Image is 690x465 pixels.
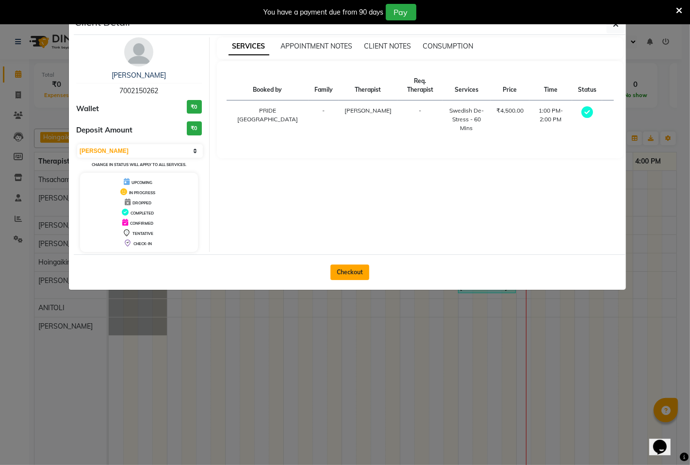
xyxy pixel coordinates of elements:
[649,426,680,455] iframe: chat widget
[124,37,153,66] img: avatar
[496,106,524,115] div: ₹4,500.00
[397,71,443,100] th: Req. Therapist
[281,42,353,50] span: APPOINTMENT NOTES
[131,211,154,216] span: COMPLETED
[112,71,166,80] a: [PERSON_NAME]
[132,200,151,205] span: DROPPED
[130,221,153,226] span: CONFIRMED
[132,231,153,236] span: TENTATIVE
[131,180,152,185] span: UPCOMING
[133,241,152,246] span: CHECK-IN
[330,265,369,280] button: Checkout
[264,7,384,17] div: You have a payment due from 90 days
[92,162,186,167] small: Change in status will apply to all services.
[529,100,572,139] td: 1:00 PM-2:00 PM
[229,38,269,55] span: SERVICES
[529,71,572,100] th: Time
[339,71,397,100] th: Therapist
[227,71,309,100] th: Booked by
[76,103,99,115] span: Wallet
[227,100,309,139] td: PRIDE [GEOGRAPHIC_DATA]
[448,106,484,133] div: Swedish De-Stress - 60 Mins
[386,4,416,20] button: Pay
[309,100,339,139] td: -
[187,121,202,135] h3: ₹0
[76,125,132,136] span: Deposit Amount
[572,71,602,100] th: Status
[309,71,339,100] th: Family
[129,190,155,195] span: IN PROGRESS
[119,86,158,95] span: 7002150262
[397,100,443,139] td: -
[345,107,392,114] span: [PERSON_NAME]
[187,100,202,114] h3: ₹0
[423,42,474,50] span: CONSUMPTION
[491,71,529,100] th: Price
[364,42,411,50] span: CLIENT NOTES
[443,71,490,100] th: Services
